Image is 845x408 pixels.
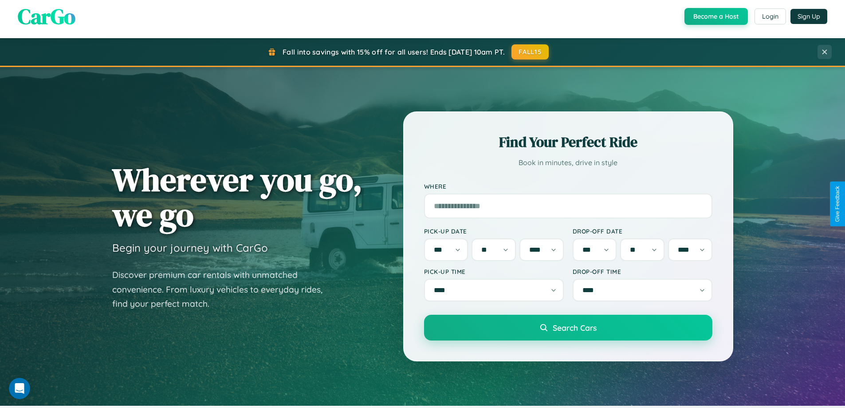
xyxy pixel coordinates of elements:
iframe: Intercom live chat [9,378,30,399]
p: Book in minutes, drive in style [424,156,712,169]
label: Where [424,182,712,190]
span: Fall into savings with 15% off for all users! Ends [DATE] 10am PT. [283,48,505,56]
span: CarGo [18,2,75,31]
span: Search Cars [553,323,597,333]
h1: Wherever you go, we go [112,162,362,232]
h2: Find Your Perfect Ride [424,132,712,152]
div: Give Feedback [834,186,841,222]
button: FALL15 [511,44,549,59]
button: Login [755,8,786,24]
p: Discover premium car rentals with unmatched convenience. From luxury vehicles to everyday rides, ... [112,268,334,311]
label: Drop-off Time [573,268,712,275]
button: Search Cars [424,315,712,341]
label: Drop-off Date [573,227,712,235]
label: Pick-up Date [424,227,564,235]
button: Sign Up [790,9,827,24]
button: Become a Host [684,8,748,25]
label: Pick-up Time [424,268,564,275]
h3: Begin your journey with CarGo [112,241,268,254]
